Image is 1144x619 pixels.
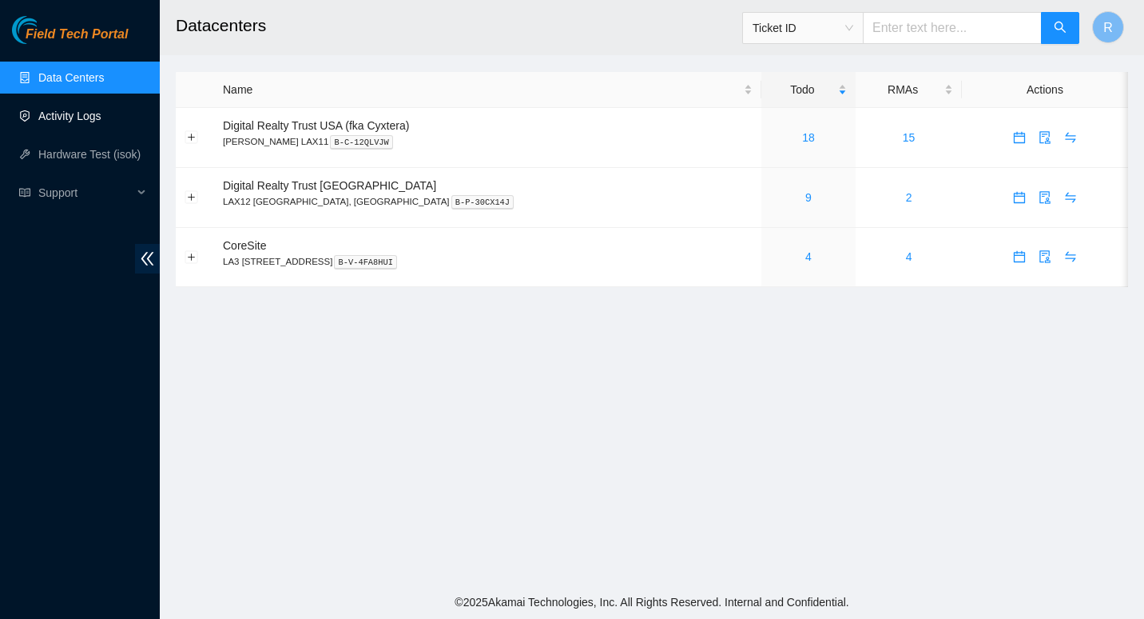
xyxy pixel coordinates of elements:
[19,187,30,198] span: read
[1054,21,1067,36] span: search
[185,250,198,263] button: Expand row
[1059,191,1082,204] span: swap
[334,255,397,270] kbd: B-V-4FA8HUI
[1032,191,1058,204] a: audit
[185,191,198,204] button: Expand row
[223,194,753,209] p: LAX12 [GEOGRAPHIC_DATA], [GEOGRAPHIC_DATA]
[1058,131,1083,144] a: swap
[802,131,815,144] a: 18
[805,191,812,204] a: 9
[223,179,436,192] span: Digital Realty Trust [GEOGRAPHIC_DATA]
[906,250,912,263] a: 4
[1033,191,1057,204] span: audit
[1007,250,1032,263] a: calendar
[753,16,853,40] span: Ticket ID
[160,585,1144,619] footer: © 2025 Akamai Technologies, Inc. All Rights Reserved. Internal and Confidential.
[1007,131,1031,144] span: calendar
[26,27,128,42] span: Field Tech Portal
[1007,185,1032,210] button: calendar
[451,195,514,210] kbd: B-P-30CX14J
[223,239,266,252] span: CoreSite
[1032,250,1058,263] a: audit
[863,12,1042,44] input: Enter text here...
[1032,131,1058,144] a: audit
[1059,131,1082,144] span: swap
[1092,11,1124,43] button: R
[185,131,198,144] button: Expand row
[1058,250,1083,263] a: swap
[12,29,128,50] a: Akamai TechnologiesField Tech Portal
[906,191,912,204] a: 2
[1058,125,1083,150] button: swap
[38,148,141,161] a: Hardware Test (isok)
[962,72,1128,108] th: Actions
[38,177,133,209] span: Support
[12,16,81,44] img: Akamai Technologies
[223,119,409,132] span: Digital Realty Trust USA (fka Cyxtera)
[1058,244,1083,270] button: swap
[1007,250,1031,263] span: calendar
[1103,18,1113,38] span: R
[903,131,916,144] a: 15
[1058,185,1083,210] button: swap
[1059,250,1082,263] span: swap
[1032,125,1058,150] button: audit
[135,244,160,274] span: double-left
[223,254,753,269] p: LA3 [STREET_ADDRESS]
[1007,131,1032,144] a: calendar
[1033,250,1057,263] span: audit
[1007,191,1031,204] span: calendar
[330,135,393,150] kbd: B-C-12QLVJW
[1058,191,1083,204] a: swap
[1041,12,1079,44] button: search
[1007,244,1032,270] button: calendar
[1007,191,1032,204] a: calendar
[1007,125,1032,150] button: calendar
[1032,185,1058,210] button: audit
[38,110,101,122] a: Activity Logs
[223,134,753,149] p: [PERSON_NAME] LAX11
[1033,131,1057,144] span: audit
[1032,244,1058,270] button: audit
[38,71,104,84] a: Data Centers
[805,250,812,263] a: 4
